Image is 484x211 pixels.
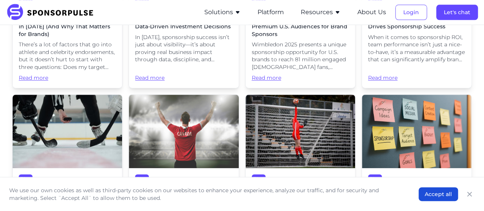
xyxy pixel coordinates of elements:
[135,34,232,64] span: In [DATE], sponsorship success isn’t just about visibility—it’s about proving real business impac...
[252,174,266,183] div: Blog
[446,174,484,211] iframe: Chat Widget
[252,74,349,82] span: Read more
[368,67,465,82] span: Read more
[368,174,382,183] div: Blog
[19,41,116,71] span: There’s a lot of factors that go into athlete and celebrity endorsements, but it doesn’t hurt to ...
[19,74,116,82] span: Read more
[9,186,403,202] p: We use our own cookies as well as third-party cookies on our websites to enhance your experience,...
[419,187,458,201] button: Accept all
[395,5,427,20] button: Login
[395,9,427,16] a: Login
[135,174,149,183] div: Blog
[436,9,478,16] a: Let's chat
[252,41,349,71] span: Wimbledon 2025 presents a unique sponsorship opportunity for U.S. brands to reach 81 million enga...
[13,95,122,168] img: Getty Images for Unsplash
[368,34,465,64] span: When it comes to sponsorship ROI, team performance isn’t just a nice-to-have, it’s a measurable a...
[129,95,238,168] img: Photo courtesy of Canva
[6,4,99,21] img: SponsorPulse
[436,5,478,20] button: Let's chat
[19,174,33,183] div: Blog
[357,9,386,16] a: About Us
[204,8,241,17] button: Solutions
[135,67,232,82] span: Read more
[301,8,341,17] button: Resources
[357,8,386,17] button: About Us
[246,95,355,168] img: Photo courtesy of Unsplash
[362,95,471,168] img: Marketing ideas on bulletin board
[257,9,284,16] a: Platform
[257,8,284,17] button: Platform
